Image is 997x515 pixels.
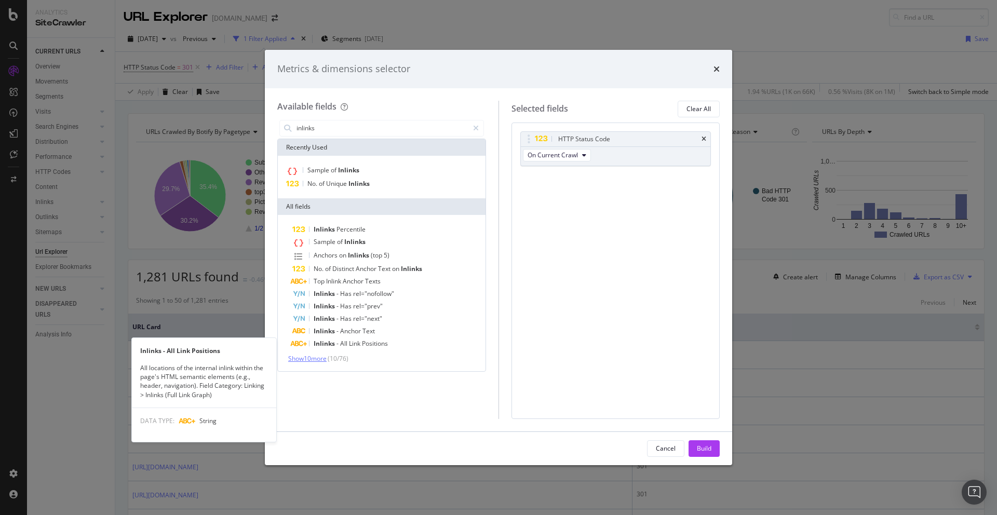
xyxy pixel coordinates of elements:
[523,149,591,161] button: On Current Crawl
[340,314,353,323] span: Has
[340,302,353,310] span: Has
[314,225,336,234] span: Inlinks
[340,289,353,298] span: Has
[528,151,578,159] span: On Current Crawl
[265,50,732,465] div: modal
[392,264,401,273] span: on
[307,166,331,174] span: Sample
[371,251,384,260] span: (top
[336,339,340,348] span: -
[326,277,343,286] span: Inlink
[314,339,336,348] span: Inlinks
[353,302,383,310] span: rel="prev"
[384,251,389,260] span: 5)
[278,139,486,156] div: Recently Used
[326,179,348,188] span: Unique
[365,277,381,286] span: Texts
[314,251,339,260] span: Anchors
[336,302,340,310] span: -
[353,314,382,323] span: rel="next"
[353,289,394,298] span: rel="nofollow"
[702,136,706,142] div: times
[336,225,366,234] span: Percentile
[295,120,468,136] input: Search by field name
[348,251,371,260] span: Inlinks
[328,354,348,363] span: ( 10 / 76 )
[339,251,348,260] span: on
[336,314,340,323] span: -
[689,440,720,457] button: Build
[132,346,276,355] div: Inlinks - All Link Positions
[520,131,711,166] div: HTTP Status CodetimesOn Current Crawl
[336,289,340,298] span: -
[713,62,720,76] div: times
[378,264,392,273] span: Text
[340,339,349,348] span: All
[348,179,370,188] span: Inlinks
[314,289,336,298] span: Inlinks
[277,101,336,112] div: Available fields
[314,302,336,310] span: Inlinks
[401,264,422,273] span: Inlinks
[325,264,332,273] span: of
[278,198,486,215] div: All fields
[356,264,378,273] span: Anchor
[343,277,365,286] span: Anchor
[314,237,337,246] span: Sample
[337,237,344,246] span: of
[314,264,325,273] span: No.
[307,179,319,188] span: No.
[332,264,356,273] span: Distinct
[656,444,676,453] div: Cancel
[288,354,327,363] span: Show 10 more
[314,327,336,335] span: Inlinks
[277,62,410,76] div: Metrics & dimensions selector
[558,134,610,144] div: HTTP Status Code
[511,103,568,115] div: Selected fields
[132,363,276,399] div: All locations of the internal inlink within the page's HTML semantic elements (e.g., header, navi...
[686,104,711,113] div: Clear All
[338,166,359,174] span: Inlinks
[647,440,684,457] button: Cancel
[314,277,326,286] span: Top
[314,314,336,323] span: Inlinks
[319,179,326,188] span: of
[362,339,388,348] span: Positions
[362,327,375,335] span: Text
[697,444,711,453] div: Build
[336,327,340,335] span: -
[344,237,366,246] span: Inlinks
[331,166,338,174] span: of
[962,480,987,505] div: Open Intercom Messenger
[340,327,362,335] span: Anchor
[349,339,362,348] span: Link
[678,101,720,117] button: Clear All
